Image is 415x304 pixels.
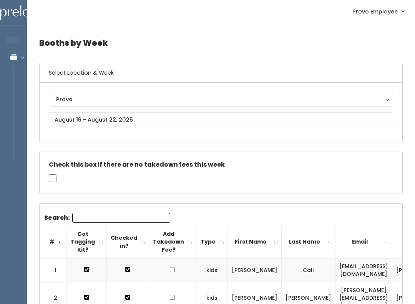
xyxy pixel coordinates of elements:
button: Provo [49,92,393,107]
th: Type: activate to sort column ascending [196,226,228,258]
th: First Name: activate to sort column ascending [228,226,282,258]
span: Provo Employee [352,7,398,16]
input: August 16 - August 22, 2025 [49,112,393,127]
h6: Select Location & Week [40,63,402,83]
h5: Check this box if there are no takedown fees this week [49,161,393,168]
th: Got Tagging Kit?: activate to sort column ascending [66,226,107,258]
th: Last Name: activate to sort column ascending [282,226,335,258]
td: [PERSON_NAME] [228,258,282,282]
td: [EMAIL_ADDRESS][DOMAIN_NAME] [335,258,392,282]
td: Call [282,258,335,282]
label: Search: [44,213,170,223]
th: #: activate to sort column descending [40,226,66,258]
th: Email: activate to sort column ascending [335,226,392,258]
td: 1 [40,258,66,282]
a: Provo Employee [345,3,412,20]
h4: Booths by Week [39,32,403,53]
input: Search: [72,213,170,223]
th: Checked in?: activate to sort column ascending [107,226,149,258]
th: Add Takedown Fee?: activate to sort column ascending [149,226,196,258]
td: kids [196,258,228,282]
div: Provo [56,95,386,104]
